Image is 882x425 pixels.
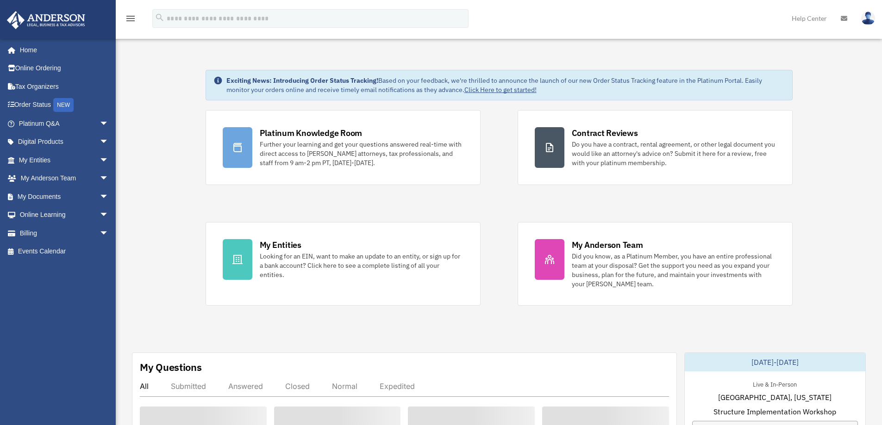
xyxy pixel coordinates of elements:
div: Did you know, as a Platinum Member, you have an entire professional team at your disposal? Get th... [572,252,776,289]
a: My Entities Looking for an EIN, want to make an update to an entity, or sign up for a bank accoun... [206,222,481,306]
span: arrow_drop_down [100,187,118,206]
a: Digital Productsarrow_drop_down [6,133,123,151]
span: arrow_drop_down [100,224,118,243]
a: My Anderson Team Did you know, as a Platinum Member, you have an entire professional team at your... [518,222,793,306]
a: Order StatusNEW [6,96,123,115]
a: Online Learningarrow_drop_down [6,206,123,224]
div: All [140,382,149,391]
div: Do you have a contract, rental agreement, or other legal document you would like an attorney's ad... [572,140,776,167]
a: My Entitiesarrow_drop_down [6,151,123,169]
span: arrow_drop_down [100,114,118,133]
div: My Questions [140,360,202,374]
div: Live & In-Person [745,379,804,388]
a: Billingarrow_drop_down [6,224,123,242]
i: menu [125,13,136,24]
span: [GEOGRAPHIC_DATA], [US_STATE] [718,392,832,403]
a: My Anderson Teamarrow_drop_down [6,169,123,188]
span: Structure Implementation Workshop [713,406,836,417]
i: search [155,12,165,23]
div: Expedited [380,382,415,391]
div: Looking for an EIN, want to make an update to an entity, or sign up for a bank account? Click her... [260,252,463,279]
div: My Anderson Team [572,239,643,251]
span: arrow_drop_down [100,206,118,225]
div: Contract Reviews [572,127,638,139]
div: My Entities [260,239,301,251]
a: Events Calendar [6,242,123,261]
span: arrow_drop_down [100,169,118,188]
a: Click Here to get started! [464,86,537,94]
a: Tax Organizers [6,77,123,96]
span: arrow_drop_down [100,133,118,152]
div: Normal [332,382,357,391]
div: Submitted [171,382,206,391]
div: Further your learning and get your questions answered real-time with direct access to [PERSON_NAM... [260,140,463,167]
a: Platinum Knowledge Room Further your learning and get your questions answered real-time with dire... [206,110,481,185]
a: My Documentsarrow_drop_down [6,187,123,206]
div: [DATE]-[DATE] [685,353,865,371]
div: Platinum Knowledge Room [260,127,363,139]
a: Home [6,41,118,59]
div: NEW [53,98,74,112]
a: menu [125,16,136,24]
strong: Exciting News: Introducing Order Status Tracking! [226,76,378,85]
img: User Pic [861,12,875,25]
span: arrow_drop_down [100,151,118,170]
div: Closed [285,382,310,391]
div: Based on your feedback, we're thrilled to announce the launch of our new Order Status Tracking fe... [226,76,785,94]
img: Anderson Advisors Platinum Portal [4,11,88,29]
a: Platinum Q&Aarrow_drop_down [6,114,123,133]
a: Online Ordering [6,59,123,78]
a: Contract Reviews Do you have a contract, rental agreement, or other legal document you would like... [518,110,793,185]
div: Answered [228,382,263,391]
